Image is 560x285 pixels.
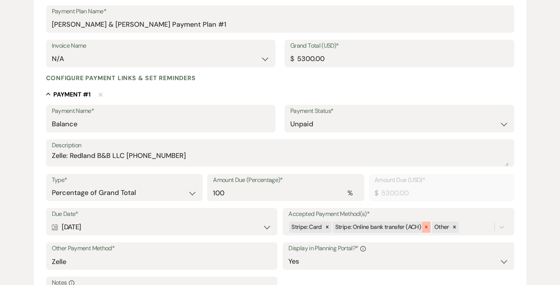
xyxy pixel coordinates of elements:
label: Invoice Name [52,40,270,52]
label: Payment Plan Name* [52,6,509,17]
label: Description [52,140,509,151]
label: Other Payment Method* [52,243,272,254]
label: Due Date* [52,209,272,220]
label: Payment Status* [290,106,509,117]
label: Display in Planning Portal?* [288,243,508,254]
button: Payment #1 [46,90,91,98]
div: [DATE] [52,220,272,235]
textarea: Zelle: Redland B&B LLC [PHONE_NUMBER] [52,151,509,166]
h4: Configure payment links & set reminders [46,74,196,82]
label: Amount Due (USD)* [374,175,509,186]
label: Accepted Payment Method(s)* [288,209,508,220]
label: Grand Total (USD)* [290,40,509,52]
span: Stripe: Card [291,223,322,231]
label: Payment Name* [52,106,270,117]
label: Amount Due (Percentage)* [213,175,358,186]
div: $ [290,54,294,64]
span: Other [434,223,449,231]
span: Stripe: Online bank transfer (ACH) [335,223,421,231]
label: Type* [52,175,197,186]
div: % [347,188,352,198]
h5: Payment # 1 [53,90,91,99]
div: $ [374,188,378,198]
